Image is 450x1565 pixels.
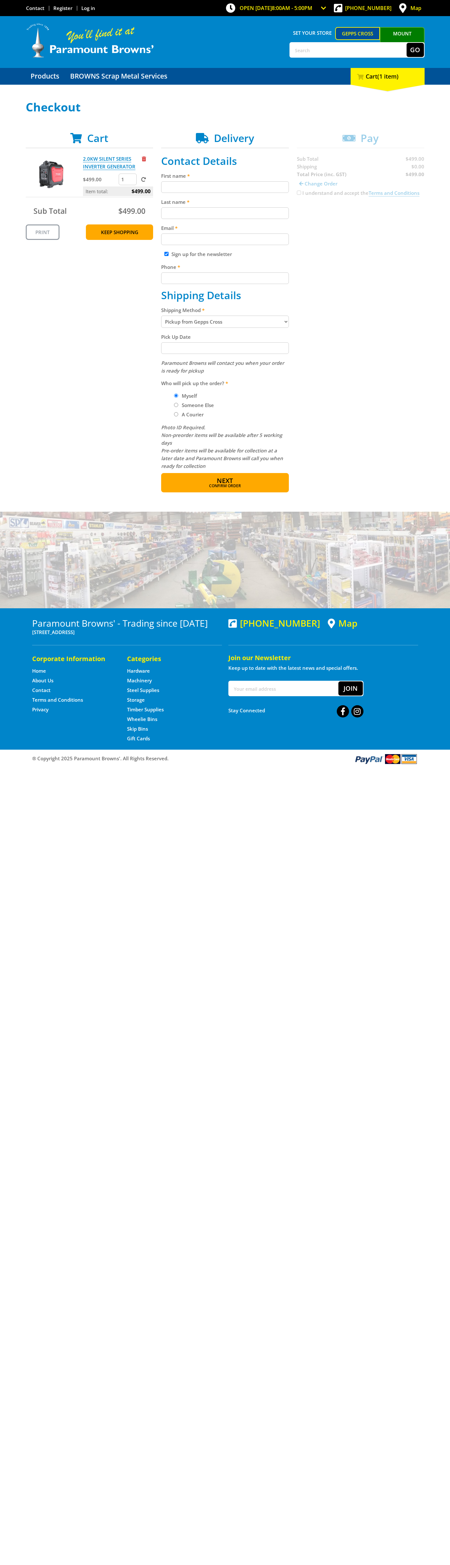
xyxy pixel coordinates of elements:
[328,618,357,629] a: View a map of Gepps Cross location
[289,27,335,39] span: Set your store
[174,394,178,398] input: Please select who will pick up the order.
[118,206,145,216] span: $499.00
[161,172,289,180] label: First name
[228,653,418,662] h5: Join our Newsletter
[26,101,425,114] h1: Checkout
[380,27,425,52] a: Mount [PERSON_NAME]
[229,681,338,696] input: Your email address
[127,735,150,742] a: Go to the Gift Cards page
[228,664,418,672] p: Keep up to date with the latest news and special offers.
[217,476,233,485] span: Next
[161,198,289,206] label: Last name
[161,306,289,314] label: Shipping Method
[161,272,289,284] input: Please enter your telephone number.
[26,224,60,240] a: Print
[351,68,425,85] div: Cart
[127,726,148,732] a: Go to the Skip Bins page
[83,186,153,196] p: Item total:
[161,360,284,374] em: Paramount Browns will contact you when your order is ready for pickup
[161,233,289,245] input: Please enter your email address.
[65,68,172,85] a: Go to the BROWNS Scrap Metal Services page
[338,681,363,696] button: Join
[86,224,153,240] a: Keep Shopping
[26,68,64,85] a: Go to the Products page
[26,23,154,58] img: Paramount Browns'
[127,668,150,674] a: Go to the Hardware page
[240,5,312,12] span: OPEN [DATE]
[127,716,157,723] a: Go to the Wheelie Bins page
[174,412,178,416] input: Please select who will pick up the order.
[161,379,289,387] label: Who will pick up the order?
[161,316,289,328] select: Please select a shipping method.
[161,342,289,354] input: Please select a pick up date.
[161,224,289,232] label: Email
[354,753,418,765] img: PayPal, Mastercard, Visa accepted
[161,333,289,341] label: Pick Up Date
[142,156,146,162] a: Remove from cart
[127,654,209,663] h5: Categories
[26,5,44,11] a: Go to the Contact page
[161,207,289,219] input: Please enter your last name.
[407,43,424,57] button: Go
[81,5,95,11] a: Log in
[228,703,363,718] div: Stay Connected
[161,289,289,301] h2: Shipping Details
[290,43,407,57] input: Search
[87,131,108,145] span: Cart
[161,155,289,167] h2: Contact Details
[132,186,151,196] span: $499.00
[161,263,289,271] label: Phone
[127,677,152,684] a: Go to the Machinery page
[53,5,72,11] a: Go to the registration page
[32,697,83,703] a: Go to the Terms and Conditions page
[179,409,206,420] label: A Courier
[174,403,178,407] input: Please select who will pick up the order.
[161,181,289,193] input: Please enter your first name.
[32,654,114,663] h5: Corporate Information
[171,251,232,257] label: Sign up for the newsletter
[32,668,46,674] a: Go to the Home page
[32,618,222,628] h3: Paramount Browns' - Trading since [DATE]
[32,687,51,694] a: Go to the Contact page
[161,424,283,469] em: Photo ID Required. Non-preorder items will be available after 5 working days Pre-order items will...
[179,400,216,411] label: Someone Else
[335,27,380,40] a: Gepps Cross
[83,156,135,170] a: 2.0KW SILENT SERIES INVERTER GENERATOR
[175,484,275,488] span: Confirm order
[83,175,117,183] p: $499.00
[377,72,399,80] span: (1 item)
[32,628,222,636] p: [STREET_ADDRESS]
[33,206,67,216] span: Sub Total
[32,155,70,194] img: 2.0KW SILENT SERIES INVERTER GENERATOR
[127,687,159,694] a: Go to the Steel Supplies page
[228,618,320,628] div: [PHONE_NUMBER]
[161,473,289,492] button: Next Confirm order
[32,706,49,713] a: Go to the Privacy page
[127,706,164,713] a: Go to the Timber Supplies page
[32,677,53,684] a: Go to the About Us page
[179,390,199,401] label: Myself
[127,697,145,703] a: Go to the Storage page
[272,5,312,12] span: 8:00am - 5:00pm
[26,753,425,765] div: ® Copyright 2025 Paramount Browns'. All Rights Reserved.
[214,131,254,145] span: Delivery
